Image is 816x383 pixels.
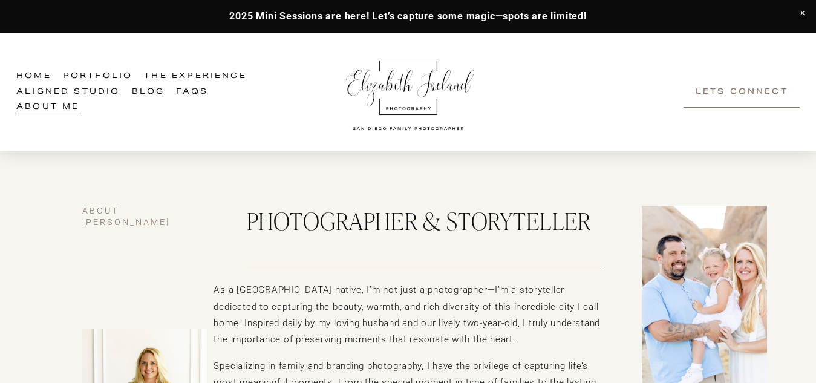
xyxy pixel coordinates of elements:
[63,69,133,85] a: Portfolio
[144,69,247,85] a: folder dropdown
[684,76,800,108] a: Lets Connect
[16,69,51,85] a: Home
[82,206,207,229] h4: about [PERSON_NAME]
[339,49,478,135] img: Elizabeth Ireland Photography San Diego Family Photographer
[247,206,602,234] h1: Photographer & Storyteller
[16,85,120,100] a: Aligned Studio
[132,85,165,100] a: Blog
[16,100,80,116] a: About Me
[214,282,602,348] p: As a [GEOGRAPHIC_DATA] native, I’m not just a photographer—I’m a storyteller dedicated to capturi...
[144,70,247,83] span: The Experience
[176,85,208,100] a: FAQs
